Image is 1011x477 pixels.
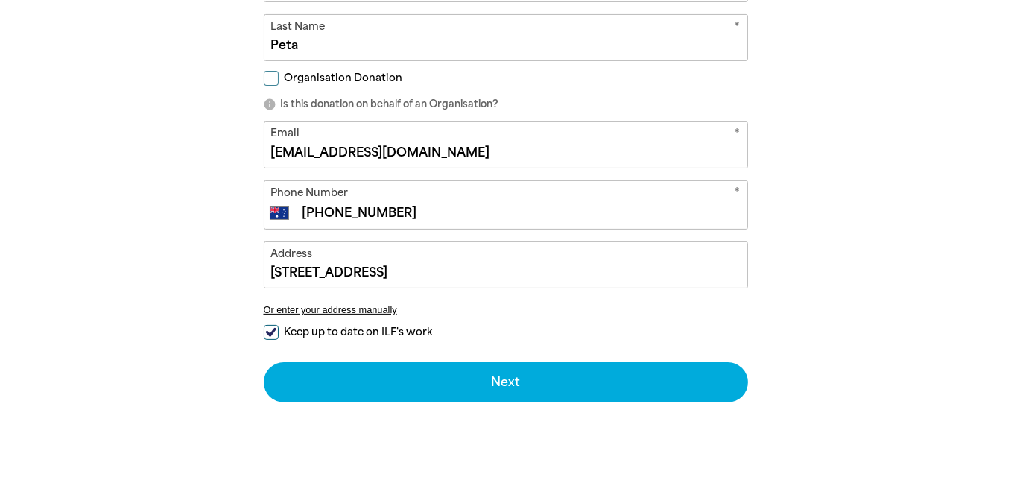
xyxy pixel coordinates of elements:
span: Organisation Donation [285,71,403,85]
button: Next [264,362,748,402]
span: Keep up to date on ILF's work [285,325,433,339]
input: Keep up to date on ILF's work [264,325,279,340]
i: Required [734,185,740,203]
i: info [264,98,277,111]
button: Or enter your address manually [264,304,748,315]
p: Is this donation on behalf of an Organisation? [264,97,748,112]
input: Organisation Donation [264,71,279,86]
